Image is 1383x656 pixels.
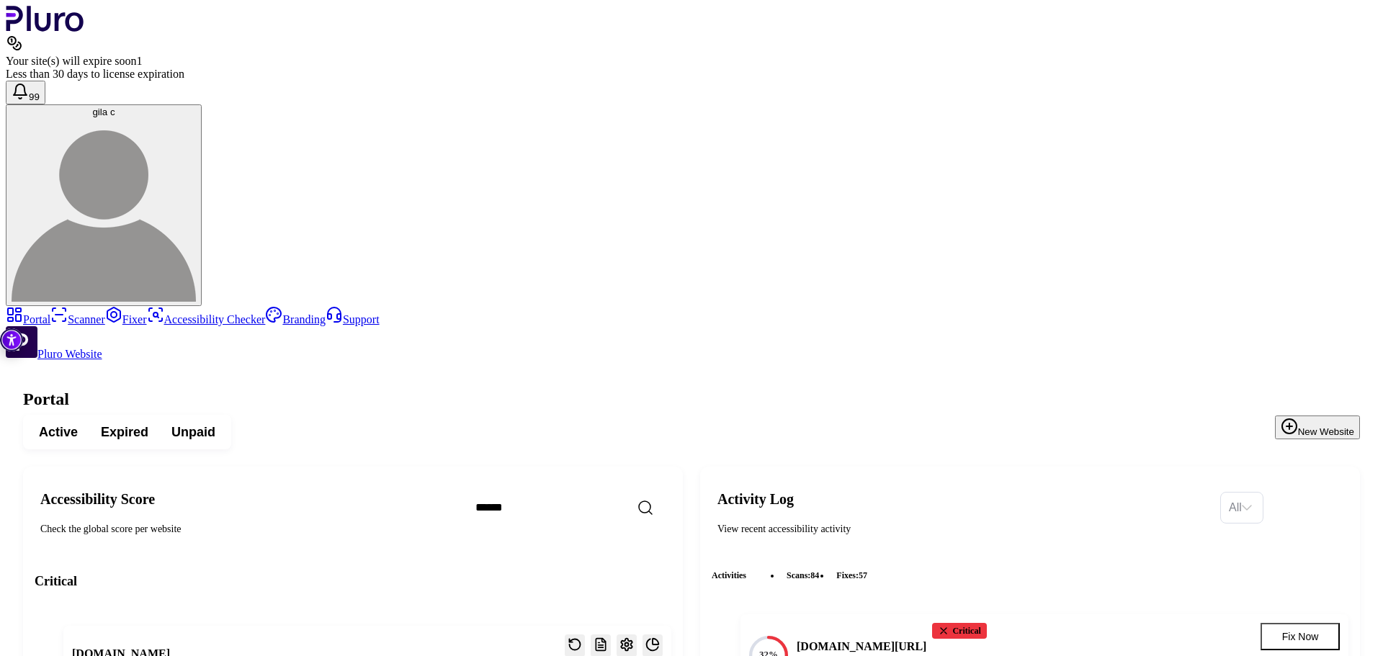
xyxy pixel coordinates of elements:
[136,55,142,67] span: 1
[27,419,89,445] button: Active
[50,313,105,325] a: Scanner
[717,490,1209,508] h2: Activity Log
[326,313,380,325] a: Support
[1220,492,1263,524] div: Set sorting
[643,634,663,656] button: Open website overview
[12,117,196,302] img: gila c
[6,68,1377,81] div: Less than 30 days to license expiration
[810,570,819,580] span: 84
[6,348,102,360] a: Open Pluro Website
[1275,415,1360,439] button: New Website
[160,419,227,445] button: Unpaid
[591,634,611,656] button: Reports
[89,419,160,445] button: Expired
[29,91,40,102] span: 99
[464,493,712,523] input: Search
[35,572,671,590] h3: Critical
[712,560,1348,591] div: Activities
[1261,623,1340,650] button: Fix Now
[6,306,1377,361] aside: Sidebar menu
[932,623,986,639] div: Critical
[40,522,452,536] div: Check the global score per website
[92,107,115,117] span: gila c
[717,522,1209,536] div: View recent accessibility activity
[101,423,148,441] span: Expired
[105,313,147,325] a: Fixer
[40,490,452,508] h2: Accessibility Score
[859,570,867,580] span: 57
[617,634,637,656] button: Open settings
[147,313,266,325] a: Accessibility Checker
[23,390,1360,409] h1: Portal
[6,313,50,325] a: Portal
[265,313,326,325] a: Branding
[39,423,78,441] span: Active
[781,568,825,583] li: scans :
[6,55,1377,68] div: Your site(s) will expire soon
[565,634,585,656] button: Reset the cache
[797,639,926,655] h4: [DOMAIN_NAME][URL]
[6,104,202,306] button: gila cgila c
[831,568,873,583] li: fixes :
[6,22,84,34] a: Logo
[171,423,215,441] span: Unpaid
[6,81,45,104] button: Open notifications, you have 125 new notifications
